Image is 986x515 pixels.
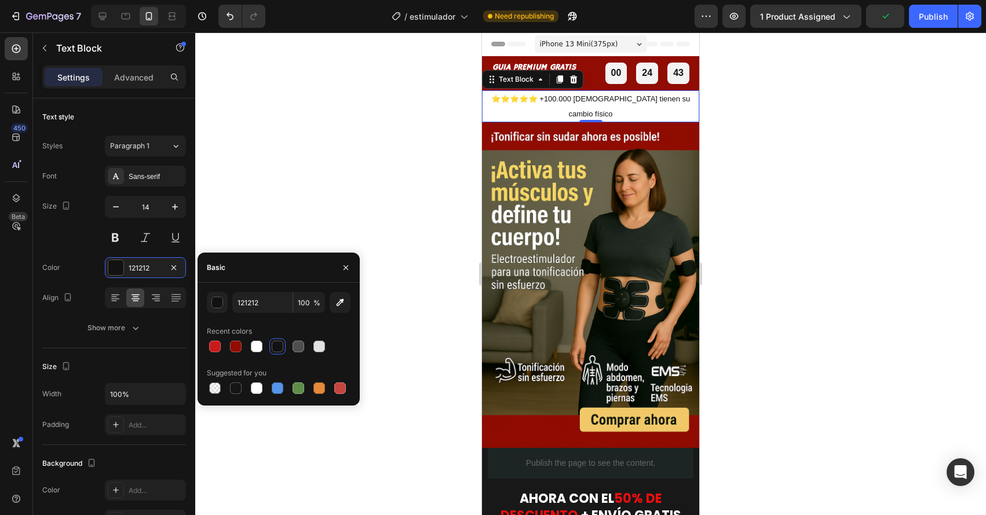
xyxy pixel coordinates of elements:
div: Add... [129,420,183,430]
div: Width [42,389,61,399]
div: Publish [919,10,948,23]
input: Auto [105,383,185,404]
div: Size [42,199,73,214]
div: Recent colors [207,326,252,337]
div: Show more [87,322,141,334]
iframe: Design area [482,32,699,515]
div: 121212 [129,263,162,273]
div: Styles [42,141,63,151]
span: % [313,298,320,308]
button: 7 [5,5,86,28]
button: Paragraph 1 [105,136,186,156]
input: Eg: FFFFFF [232,292,293,313]
div: Basic [207,262,225,273]
span: Need republishing [495,11,554,21]
div: 450 [11,123,28,133]
span: / [404,10,407,23]
p: 7 [76,9,81,23]
button: 1 product assigned [750,5,861,28]
div: Size [42,359,73,375]
span: 1 product assigned [760,10,835,23]
p: Advanced [114,71,154,83]
div: Beta [9,212,28,221]
div: Align [42,290,75,306]
div: Text style [42,112,74,122]
div: Undo/Redo [218,5,265,28]
div: Add... [129,485,183,496]
span: estimulador [410,10,455,23]
p: Settings [57,71,90,83]
div: Padding [42,419,69,430]
p: Text Block [56,41,155,55]
div: Open Intercom Messenger [947,458,974,486]
div: Color [42,262,60,273]
div: Background [42,456,98,472]
div: Sans-serif [129,171,183,182]
span: Paragraph 1 [110,141,149,151]
button: Show more [42,317,186,338]
button: Publish [909,5,958,28]
div: Font [42,171,57,181]
div: Color [42,485,60,495]
div: Suggested for you [207,368,266,378]
span: 50% DE DESCUENTO [19,457,180,492]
